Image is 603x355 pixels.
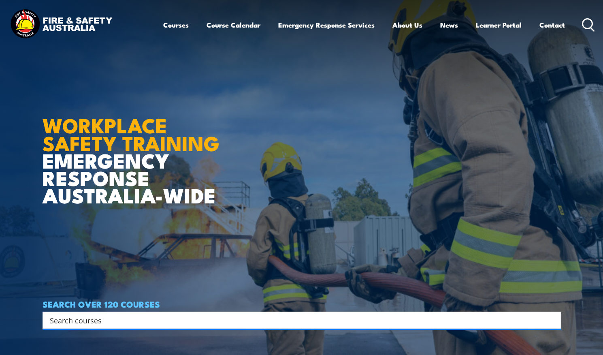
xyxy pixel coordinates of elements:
[539,14,565,36] a: Contact
[476,14,522,36] a: Learner Portal
[50,314,543,326] input: Search input
[43,299,561,308] h4: SEARCH OVER 120 COURSES
[43,96,241,203] h1: EMERGENCY RESPONSE AUSTRALIA-WIDE
[278,14,375,36] a: Emergency Response Services
[43,109,219,158] strong: WORKPLACE SAFETY TRAINING
[547,314,558,326] button: Search magnifier button
[51,314,545,326] form: Search form
[440,14,458,36] a: News
[163,14,189,36] a: Courses
[392,14,422,36] a: About Us
[207,14,260,36] a: Course Calendar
